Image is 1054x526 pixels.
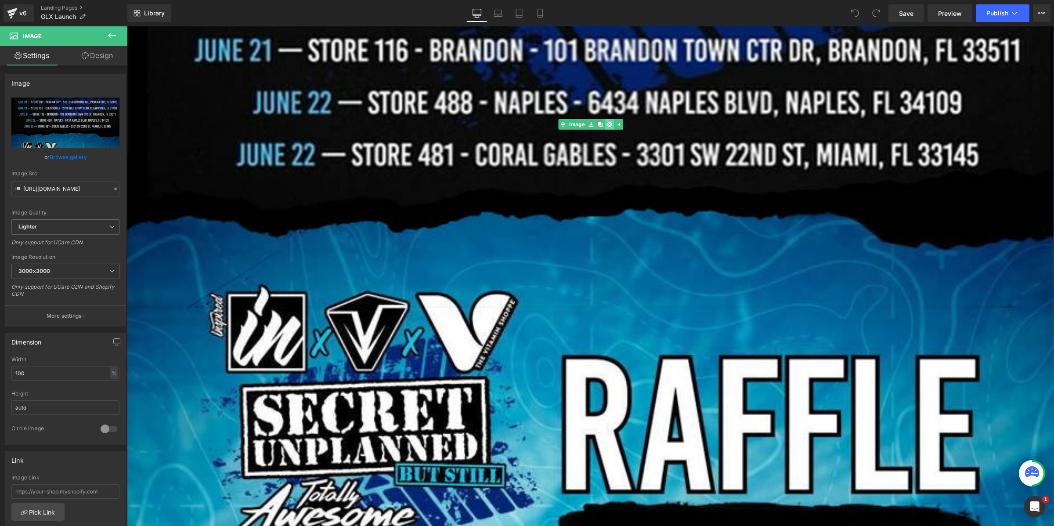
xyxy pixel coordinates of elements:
[11,334,42,346] div: Dimension
[466,4,487,22] a: Desktop
[509,4,530,22] a: Tablet
[487,4,509,22] a: Laptop
[11,391,119,397] div: Height
[459,93,469,103] a: Save element
[846,4,864,22] button: Undo
[1024,496,1045,517] iframe: Intercom live chat
[11,356,119,363] div: Width
[867,4,885,22] button: Redo
[928,4,972,22] a: Preview
[11,425,92,434] div: Circle Image
[11,239,119,252] div: Only support for UCare CDN
[144,9,165,17] span: Library
[11,170,119,177] div: Image Src
[47,312,82,320] p: More settings
[11,152,119,162] div: or
[11,484,119,499] input: https://your-shop.myshopify.com
[11,475,119,481] div: Image Link
[530,4,551,22] a: Mobile
[440,93,459,103] span: Image
[18,268,50,274] b: 3000x3000
[11,452,24,464] div: Link
[23,33,42,40] span: Image
[11,210,119,216] div: Image Quality
[11,283,119,303] div: Only support for UCare CDN and Shopify CDN
[11,503,65,521] a: Pick Link
[65,46,129,65] a: Design
[1042,496,1049,503] span: 1
[110,367,118,379] div: %
[986,10,1008,17] span: Publish
[938,9,962,18] span: Preview
[5,305,126,326] button: More settings
[18,223,37,230] b: Lighter
[11,75,30,87] div: Image
[11,181,119,196] input: Link
[899,9,913,18] span: Save
[127,4,171,22] a: New Library
[487,93,496,103] a: Expand / Collapse
[4,4,34,22] a: v6
[11,254,119,260] div: Image Resolution
[477,93,487,103] a: Delete Element
[976,4,1029,22] button: Publish
[41,13,76,20] span: GLX Launch
[50,149,87,165] a: Browse gallery
[469,93,478,103] a: Clone Element
[11,400,119,415] input: auto
[41,4,127,11] a: Landing Pages
[11,366,119,381] input: auto
[1033,4,1050,22] button: More
[18,7,29,19] div: v6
